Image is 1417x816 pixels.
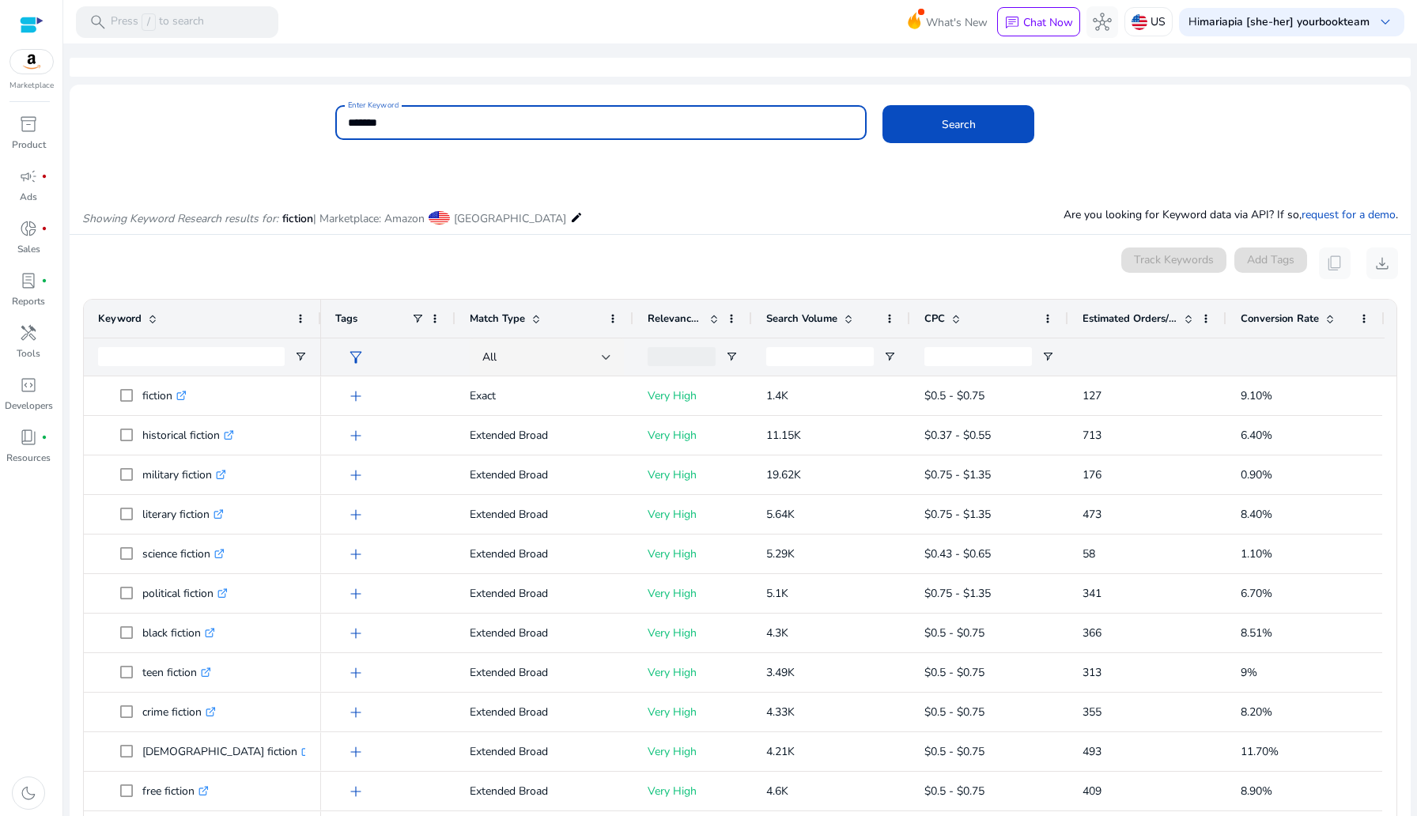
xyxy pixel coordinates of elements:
p: Very High [648,775,738,807]
p: Reports [12,294,45,308]
span: 4.6K [766,784,788,799]
span: campaign [19,167,38,186]
span: fiber_manual_record [41,434,47,440]
span: 355 [1083,705,1101,720]
span: 4.3K [766,625,788,640]
p: Extended Broad [470,775,619,807]
button: Open Filter Menu [294,350,307,363]
span: download [1373,254,1392,273]
span: 473 [1083,507,1101,522]
p: Very High [648,617,738,649]
mat-label: Enter Keyword [348,100,399,111]
span: hub [1093,13,1112,32]
p: Extended Broad [470,419,619,451]
span: 8.51% [1241,625,1272,640]
span: inventory_2 [19,115,38,134]
button: Search [882,105,1034,143]
p: Very High [648,380,738,412]
span: $0.5 - $0.75 [924,625,984,640]
span: 8.20% [1241,705,1272,720]
p: Ads [20,190,37,204]
span: CPC [924,312,945,326]
span: add [346,387,365,406]
span: 58 [1083,546,1095,561]
img: amazon.svg [10,50,53,74]
p: teen fiction [142,656,211,689]
p: literary fiction [142,498,224,531]
span: add [346,505,365,524]
span: search [89,13,108,32]
span: 5.29K [766,546,795,561]
span: Tags [335,312,357,326]
p: US [1151,8,1166,36]
span: 313 [1083,665,1101,680]
p: science fiction [142,538,225,570]
p: military fiction [142,459,226,491]
span: add [346,466,365,485]
span: code_blocks [19,376,38,395]
span: All [482,349,497,365]
button: Open Filter Menu [1041,350,1054,363]
span: Match Type [470,312,525,326]
p: Press to search [111,13,204,31]
span: 366 [1083,625,1101,640]
p: Product [12,138,46,152]
span: 493 [1083,744,1101,759]
span: add [346,545,365,564]
p: Extended Broad [470,617,619,649]
span: 11.15K [766,428,801,443]
span: add [346,426,365,445]
p: political fiction [142,577,228,610]
a: request for a demo [1302,207,1396,222]
button: download [1366,247,1398,279]
img: us.svg [1132,14,1147,30]
input: CPC Filter Input [924,347,1032,366]
span: $0.5 - $0.75 [924,388,984,403]
button: chatChat Now [997,7,1080,37]
span: keyboard_arrow_down [1376,13,1395,32]
span: 6.40% [1241,428,1272,443]
span: Search Volume [766,312,837,326]
span: $0.37 - $0.55 [924,428,991,443]
p: Are you looking for Keyword data via API? If so, . [1064,206,1398,223]
span: 19.62K [766,467,801,482]
p: historical fiction [142,419,234,451]
span: fiber_manual_record [41,173,47,179]
b: mariapia [she-her] yourbookteam [1200,14,1370,29]
span: 176 [1083,467,1101,482]
span: book_4 [19,428,38,447]
button: hub [1086,6,1118,38]
span: 127 [1083,388,1101,403]
p: Marketplace [9,80,54,92]
p: Extended Broad [470,498,619,531]
span: / [142,13,156,31]
span: 409 [1083,784,1101,799]
span: 0.90% [1241,467,1272,482]
p: Very High [648,656,738,689]
span: What's New [926,9,988,36]
span: dark_mode [19,784,38,803]
p: Extended Broad [470,459,619,491]
span: $0.5 - $0.75 [924,665,984,680]
span: $0.43 - $0.65 [924,546,991,561]
p: Exact [470,380,619,412]
p: [DEMOGRAPHIC_DATA] fiction [142,735,312,768]
span: fiction [282,211,313,226]
p: Very High [648,538,738,570]
p: Extended Broad [470,696,619,728]
span: $0.5 - $0.75 [924,705,984,720]
p: Very High [648,419,738,451]
span: Keyword [98,312,142,326]
span: add [346,584,365,603]
span: donut_small [19,219,38,238]
span: 11.70% [1241,744,1279,759]
span: 6.70% [1241,586,1272,601]
p: Very High [648,459,738,491]
span: $0.75 - $1.35 [924,586,991,601]
input: Keyword Filter Input [98,347,285,366]
p: Very High [648,735,738,768]
button: Open Filter Menu [725,350,738,363]
span: $0.75 - $1.35 [924,507,991,522]
p: Tools [17,346,40,361]
span: $0.5 - $0.75 [924,784,984,799]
